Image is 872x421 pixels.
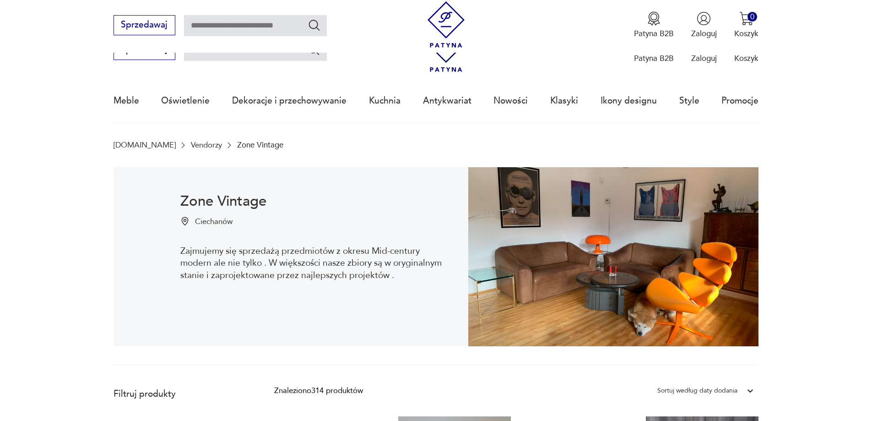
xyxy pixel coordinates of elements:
a: Style [679,80,699,122]
a: Oświetlenie [161,80,210,122]
p: Filtruj produkty [114,388,248,400]
div: Sortuj według daty dodania [657,385,737,397]
p: Patyna B2B [634,53,674,64]
p: Koszyk [734,28,758,39]
button: Sprzedawaj [114,15,175,35]
a: Ikony designu [601,80,657,122]
button: 0Koszyk [734,11,758,39]
img: Ikonka pinezki mapy [180,217,190,226]
a: Meble [114,80,139,122]
p: Zajmujemy się sprzedażą przedmiotów z okresu Mid-century modern ale nie tylko . W większości nasz... [180,245,451,281]
a: Nowości [493,80,528,122]
a: Klasyki [550,80,578,122]
img: Ikonka użytkownika [697,11,711,26]
a: Dekoracje i przechowywanie [232,80,347,122]
a: Sprzedawaj [114,47,175,54]
button: Zaloguj [691,11,717,39]
img: Zone Vintage [131,195,167,231]
p: Zone Vintage [237,141,283,149]
a: Antykwariat [423,80,471,122]
a: Ikona medaluPatyna B2B [634,11,674,39]
a: Sprzedawaj [114,22,175,29]
div: Znaleziono 314 produktów [274,385,363,397]
img: Zone Vintage [468,167,758,347]
a: [DOMAIN_NAME] [114,141,176,149]
a: Promocje [721,80,758,122]
p: Zaloguj [691,28,717,39]
button: Szukaj [308,18,321,32]
div: 0 [747,12,757,22]
button: Szukaj [308,43,321,56]
p: Koszyk [734,53,758,64]
p: Patyna B2B [634,28,674,39]
img: Patyna - sklep z meblami i dekoracjami vintage [423,1,469,48]
a: Kuchnia [369,80,401,122]
img: Ikona koszyka [739,11,753,26]
h1: Zone Vintage [180,195,451,208]
a: Vendorzy [191,141,222,149]
p: Zaloguj [691,53,717,64]
p: Ciechanów [195,217,233,227]
img: Ikona medalu [647,11,661,26]
button: Patyna B2B [634,11,674,39]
